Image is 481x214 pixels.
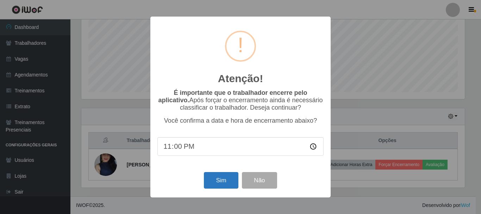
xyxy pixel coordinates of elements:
button: Sim [204,172,238,189]
h2: Atenção! [218,72,263,85]
p: Você confirma a data e hora de encerramento abaixo? [157,117,324,124]
b: É importante que o trabalhador encerre pelo aplicativo. [158,89,307,104]
button: Não [242,172,277,189]
p: Após forçar o encerramento ainda é necessário classificar o trabalhador. Deseja continuar? [157,89,324,111]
